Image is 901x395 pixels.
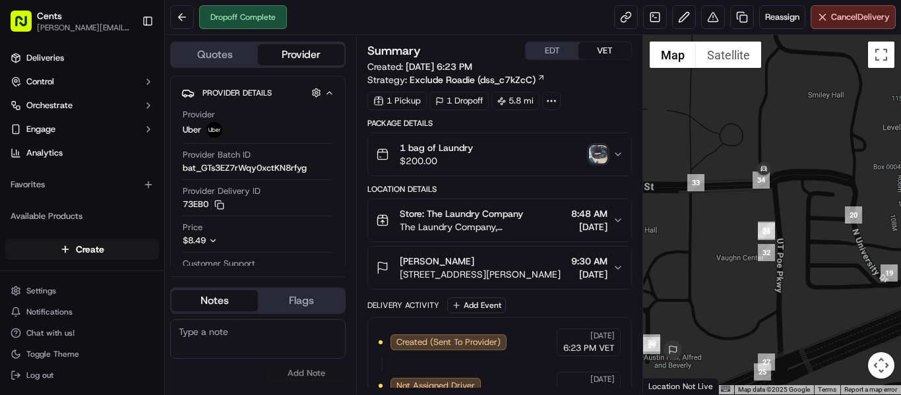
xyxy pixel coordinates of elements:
button: Create [5,239,159,260]
a: Exclude Roadie (dss_c7kZcC) [410,73,545,86]
span: Customer Support [183,258,255,270]
span: bat_GTs3EZ7rWqy0xctKN8rfyg [183,162,307,174]
div: Strategy: [367,73,545,86]
button: EDT [526,42,578,59]
span: Uber [183,124,201,136]
div: 5.8 mi [491,92,540,110]
span: [STREET_ADDRESS][PERSON_NAME] [400,268,561,281]
button: Provider Details [181,82,334,104]
button: Quotes [171,44,258,65]
button: Chat with us! [5,324,159,342]
img: uber-new-logo.jpeg [206,122,222,138]
button: 1 bag of Laundry$200.00photo_proof_of_pickup image [368,133,631,175]
button: Store: The Laundry CompanyThe Laundry Company, [GEOGRAPHIC_DATA][US_STATE], [GEOGRAPHIC_DATA]8:48... [368,199,631,241]
span: Exclude Roadie (dss_c7kZcC) [410,73,536,86]
span: Provider [183,109,215,121]
button: Keyboard shortcuts [721,386,730,392]
img: Google [646,377,690,394]
a: Terms (opens in new tab) [818,386,836,393]
a: Analytics [5,142,159,164]
h3: Summary [367,45,421,57]
span: Analytics [26,147,63,159]
img: photo_proof_of_pickup image [589,145,607,164]
button: Cents [37,9,62,22]
span: Toggle Theme [26,349,79,359]
a: Report a map error [844,386,897,393]
span: $8.49 [183,235,206,246]
span: Provider Details [202,88,272,98]
span: Create [76,243,104,256]
button: 73EB0 [183,198,224,210]
span: 6:23 PM VET [563,342,615,354]
span: [DATE] [571,268,607,281]
span: Control [26,76,54,88]
div: 34 [753,171,770,189]
button: Control [5,71,159,92]
span: Engage [26,123,55,135]
button: Orchestrate [5,95,159,116]
span: Deliveries [26,52,64,64]
button: Toggle fullscreen view [868,42,894,68]
button: [PERSON_NAME][EMAIL_ADDRESS][PERSON_NAME][DOMAIN_NAME] [37,22,131,33]
span: Provider Delivery ID [183,185,261,197]
div: 20 [845,206,862,224]
div: 30 [643,334,660,351]
span: [DATE] [590,374,615,384]
button: Provider [258,44,344,65]
div: Location Details [367,184,632,195]
span: The Laundry Company, [GEOGRAPHIC_DATA][US_STATE], [GEOGRAPHIC_DATA] [400,220,566,233]
span: [DATE] [590,330,615,341]
span: Price [183,222,202,233]
div: 1 Dropoff [429,92,489,110]
span: 9:30 AM [571,255,607,268]
div: Available Products [5,206,159,227]
button: Engage [5,119,159,140]
span: [DATE] [571,220,607,233]
div: 33 [687,174,704,191]
span: Chat with us! [26,328,75,338]
div: Favorites [5,174,159,195]
span: Created: [367,60,472,73]
a: Deliveries [5,47,159,69]
span: [DATE] 6:23 PM [406,61,472,73]
button: Add Event [447,297,506,313]
div: Delivery Activity [367,300,439,311]
div: 32 [758,244,775,261]
div: 29 [643,337,660,354]
button: VET [578,42,631,59]
span: Provider Batch ID [183,149,251,161]
a: Open this area in Google Maps (opens a new window) [646,377,690,394]
button: $8.49 [183,235,299,247]
div: 27 [758,353,775,371]
div: 19 [881,264,898,282]
span: Store: The Laundry Company [400,207,523,220]
span: Log out [26,370,53,380]
button: Toggle Theme [5,345,159,363]
button: Map camera controls [868,352,894,379]
div: 1 Pickup [367,92,427,110]
button: Notifications [5,303,159,321]
span: Notifications [26,307,73,317]
span: Map data ©2025 Google [738,386,810,393]
span: Reassign [765,11,799,23]
button: CancelDelivery [811,5,896,29]
button: [PERSON_NAME][STREET_ADDRESS][PERSON_NAME]9:30 AM[DATE] [368,247,631,289]
button: Show satellite imagery [696,42,761,68]
button: Notes [171,290,258,311]
span: Cancel Delivery [831,11,890,23]
button: Log out [5,366,159,384]
div: 25 [754,363,771,380]
span: 1 bag of Laundry [400,141,473,154]
button: Flags [258,290,344,311]
span: $200.00 [400,154,473,167]
span: 8:48 AM [571,207,607,220]
span: Not Assigned Driver [396,380,475,392]
button: Settings [5,282,159,300]
button: Reassign [759,5,805,29]
button: Show street map [650,42,696,68]
span: Created (Sent To Provider) [396,336,501,348]
div: 26 [758,223,775,240]
button: Cents[PERSON_NAME][EMAIL_ADDRESS][PERSON_NAME][DOMAIN_NAME] [5,5,137,37]
span: [PERSON_NAME] [400,255,474,268]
